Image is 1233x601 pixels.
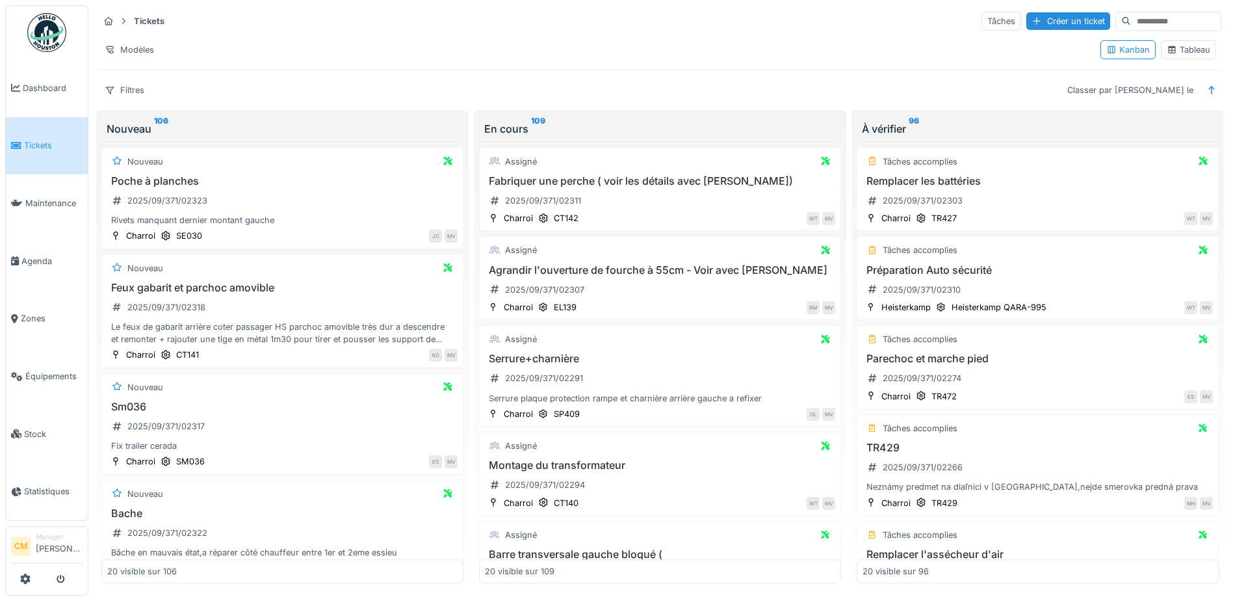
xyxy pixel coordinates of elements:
[485,175,835,187] h3: Fabriquer une perche ( voir les détails avec [PERSON_NAME])
[6,463,88,521] a: Statistiques
[505,440,537,452] div: Assigné
[485,548,835,561] h3: Barre transversale gauche bloqué (
[1200,301,1213,314] div: MV
[485,353,835,365] h3: Serrure+charnière
[863,565,929,578] div: 20 visible sur 96
[107,175,458,187] h3: Poche à planches
[445,230,458,243] div: MV
[883,372,961,384] div: 2025/09/371/02274
[6,232,88,290] a: Agenda
[99,40,160,59] div: Modèles
[27,13,66,52] img: Badge_color-CXgf-gQk.svg
[6,405,88,463] a: Stock
[807,408,820,421] div: OL
[107,121,458,137] div: Nouveau
[883,333,957,345] div: Tâches accomplies
[1184,390,1197,403] div: ES
[554,301,577,314] div: EL139
[107,440,458,452] div: Fix trailer cerada
[126,230,155,242] div: Charroi
[127,194,207,207] div: 2025/09/371/02323
[554,497,578,509] div: CT140
[505,244,537,256] div: Assigné
[504,212,533,224] div: Charroi
[23,82,83,94] span: Dashboard
[25,370,83,382] span: Équipements
[485,565,554,578] div: 20 visible sur 109
[505,333,537,345] div: Assigné
[176,349,199,361] div: CT141
[99,81,150,100] div: Filtres
[931,212,957,224] div: TR427
[1184,301,1197,314] div: WT
[931,390,957,403] div: TR472
[505,155,537,168] div: Assigné
[107,507,458,520] h3: Bache
[485,264,835,276] h3: Agrandir l'ouverture de fourche à 55cm - Voir avec [PERSON_NAME]
[883,529,957,541] div: Tâches accomplies
[107,401,458,413] h3: Sm036
[36,532,83,560] li: [PERSON_NAME]
[822,212,835,225] div: MV
[504,408,533,420] div: Charroi
[1184,497,1197,510] div: MH
[862,121,1214,137] div: À vérifier
[505,479,585,491] div: 2025/09/371/02294
[6,59,88,117] a: Dashboard
[981,12,1021,31] div: Tâches
[107,214,458,226] div: Rivets manquant dernier montant gauche
[1106,44,1150,56] div: Kanban
[127,301,205,314] div: 2025/09/371/02318
[881,390,911,403] div: Charroi
[807,497,820,510] div: WT
[883,155,957,168] div: Tâches accomplies
[127,420,205,433] div: 2025/09/371/02317
[863,175,1213,187] h3: Remplacer les battéries
[36,532,83,542] div: Manager
[11,532,83,563] a: CM Manager[PERSON_NAME]
[952,301,1046,314] div: Heisterkamp QARA-995
[1061,81,1199,100] div: Classer par [PERSON_NAME] le
[883,194,963,207] div: 2025/09/371/02303
[127,155,163,168] div: Nouveau
[863,548,1213,561] h3: Remplacer l'assécheur d'air
[931,497,957,509] div: TR429
[24,139,83,152] span: Tickets
[881,301,931,314] div: Heisterkamp
[863,353,1213,365] h3: Parechoc et marche pied
[126,349,155,361] div: Charroi
[505,372,583,384] div: 2025/09/371/02291
[883,244,957,256] div: Tâches accomplies
[1026,12,1110,30] div: Créer un ticket
[129,15,170,27] strong: Tickets
[504,497,533,509] div: Charroi
[484,121,836,137] div: En cours
[1184,212,1197,225] div: WT
[1200,212,1213,225] div: MV
[429,230,442,243] div: JC
[554,212,578,224] div: CT142
[863,481,1213,493] div: Neznámy predmet na diaľnici v [GEOGRAPHIC_DATA],nejde smerovka predná prava
[6,174,88,232] a: Maintenance
[822,301,835,314] div: MV
[822,408,835,421] div: MV
[909,121,919,137] sup: 96
[154,121,168,137] sup: 106
[127,262,163,274] div: Nouveau
[6,117,88,175] a: Tickets
[883,284,961,296] div: 2025/09/371/02310
[883,461,963,474] div: 2025/09/371/02266
[107,565,177,578] div: 20 visible sur 106
[107,282,458,294] h3: Feux gabarit et parchoc amovible
[1167,44,1210,56] div: Tableau
[445,349,458,362] div: MV
[107,546,458,559] div: Bâche en mauvais état,a réparer côté chauffeur entre 1er et 2eme essieu
[881,497,911,509] div: Charroi
[24,485,83,498] span: Statistiques
[485,392,835,405] div: Serrure plaque protection rampe et charnière arrière gauche a refixer
[429,349,442,362] div: AD
[504,301,533,314] div: Charroi
[107,321,458,345] div: Le feux de gabarit arrière coter passager HS parchoc amovible très dur a descendre et remonter + ...
[1200,497,1213,510] div: MV
[6,347,88,405] a: Équipements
